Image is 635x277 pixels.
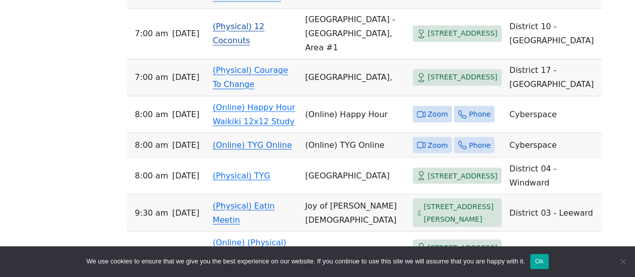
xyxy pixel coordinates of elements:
[172,206,199,220] span: [DATE]
[505,157,602,194] td: District 04 - Windward
[301,59,409,96] td: [GEOGRAPHIC_DATA],
[428,139,448,151] span: Zoom
[213,201,275,224] a: (Physical) Eatin Meetin
[428,169,497,182] span: [STREET_ADDRESS]
[505,194,602,231] td: District 03 - Leeward
[172,70,199,84] span: [DATE]
[617,256,627,266] span: No
[505,59,602,96] td: District 17 - [GEOGRAPHIC_DATA]
[469,108,490,120] span: Phone
[301,96,409,133] td: (Online) Happy Hour
[213,65,288,89] a: (Physical) Courage To Change
[135,168,168,182] span: 8:00 AM
[469,139,490,151] span: Phone
[505,133,602,158] td: Cyberspace
[213,102,295,126] a: (Online) Happy Hour Waikiki 12x12 Study
[135,206,168,220] span: 9:30 AM
[428,108,448,120] span: Zoom
[424,200,497,225] span: [STREET_ADDRESS][PERSON_NAME]
[172,138,199,152] span: [DATE]
[530,254,549,269] button: Ok
[172,27,199,41] span: [DATE]
[172,107,199,121] span: [DATE]
[213,237,291,275] a: (Online) (Physical) (Hybrid) Na Wahine O Koolau
[428,241,497,254] span: [STREET_ADDRESS]
[428,71,497,83] span: [STREET_ADDRESS]
[135,27,168,41] span: 7:00 AM
[301,133,409,158] td: (Online) TYG Online
[301,9,409,59] td: [GEOGRAPHIC_DATA] - [GEOGRAPHIC_DATA], Area #1
[213,170,271,180] a: (Physical) TYG
[86,256,525,266] span: We use cookies to ensure that we give you the best experience on our website. If you continue to ...
[135,138,168,152] span: 8:00 AM
[135,107,168,121] span: 8:00 AM
[428,27,497,40] span: [STREET_ADDRESS]
[301,157,409,194] td: [GEOGRAPHIC_DATA]
[505,9,602,59] td: District 10 - [GEOGRAPHIC_DATA]
[505,96,602,133] td: Cyberspace
[213,22,265,45] a: (Physical) 12 Coconuts
[301,194,409,231] td: Joy of [PERSON_NAME][DEMOGRAPHIC_DATA]
[213,140,292,149] a: (Online) TYG Online
[135,70,168,84] span: 7:00 AM
[172,168,199,182] span: [DATE]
